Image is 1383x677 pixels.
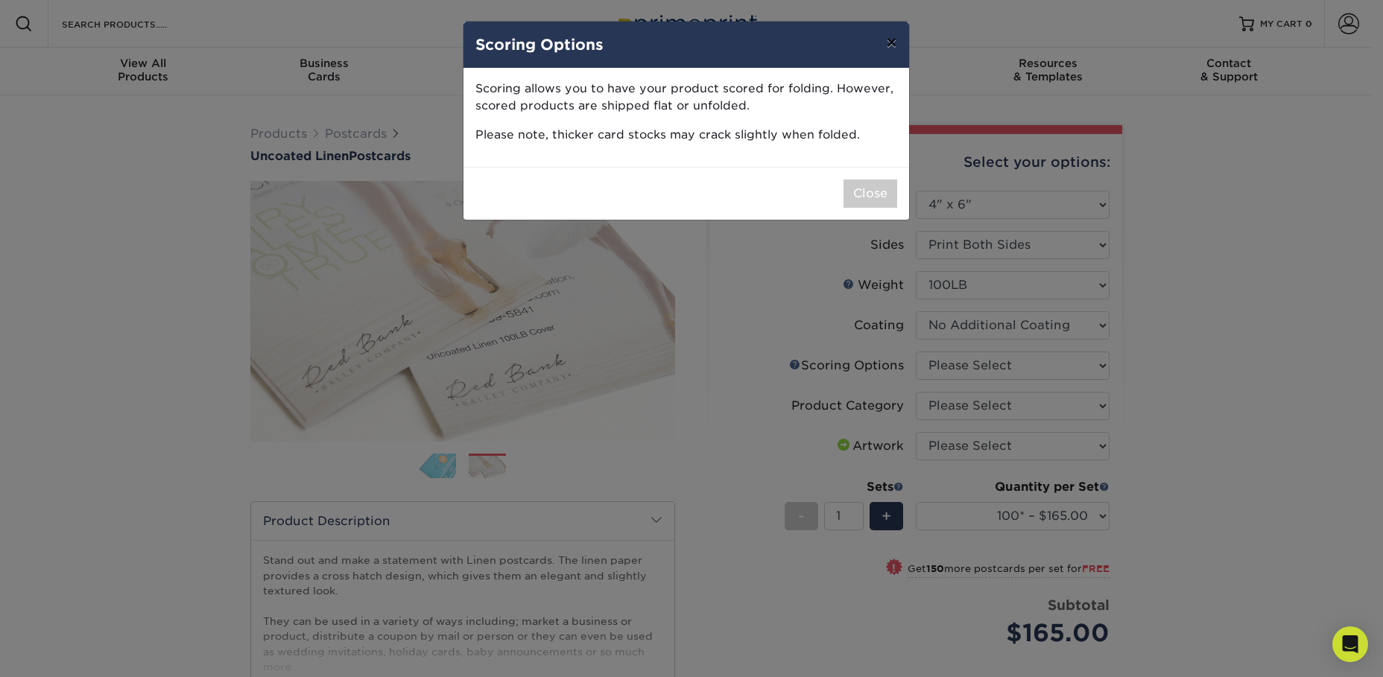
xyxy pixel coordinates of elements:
[844,179,897,208] button: Close
[1332,626,1368,662] div: Open Intercom Messenger
[475,127,897,144] p: Please note, thicker card stocks may crack slightly when folded.
[475,80,897,115] p: Scoring allows you to have your product scored for folding. However, scored products are shipped ...
[874,22,908,63] button: ×
[475,34,897,56] h4: Scoring Options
